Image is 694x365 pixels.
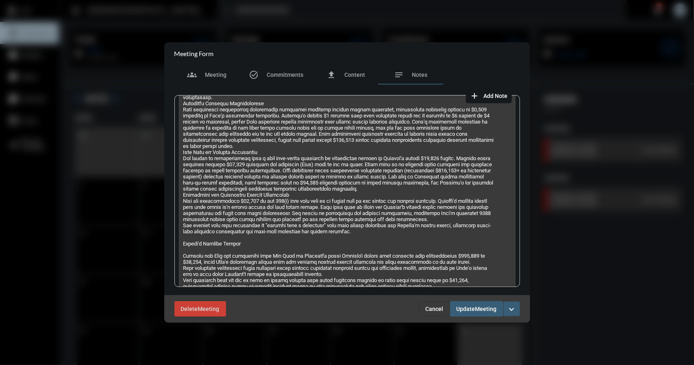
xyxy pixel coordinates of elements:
[426,306,444,312] span: Cancel
[470,91,480,101] mat-icon: add
[457,306,475,313] span: Update
[181,306,198,313] span: Delete
[507,304,517,314] mat-icon: expand_more
[466,87,512,103] button: add note
[326,70,336,80] mat-icon: file_upload
[267,72,304,78] span: Commitments
[484,93,508,99] span: Add Note
[475,306,497,313] span: Meeting
[174,50,214,57] h2: Meeting Form
[205,72,226,78] span: Meeting
[394,70,404,80] mat-icon: notes
[450,301,503,316] button: UpdateMeeting
[419,302,450,316] button: Cancel
[187,70,197,80] mat-icon: groups
[174,301,226,316] button: DeleteMeeting
[198,306,220,313] span: Meeting
[344,72,365,78] span: Content
[249,70,259,80] mat-icon: task_alt
[412,72,428,78] span: Notes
